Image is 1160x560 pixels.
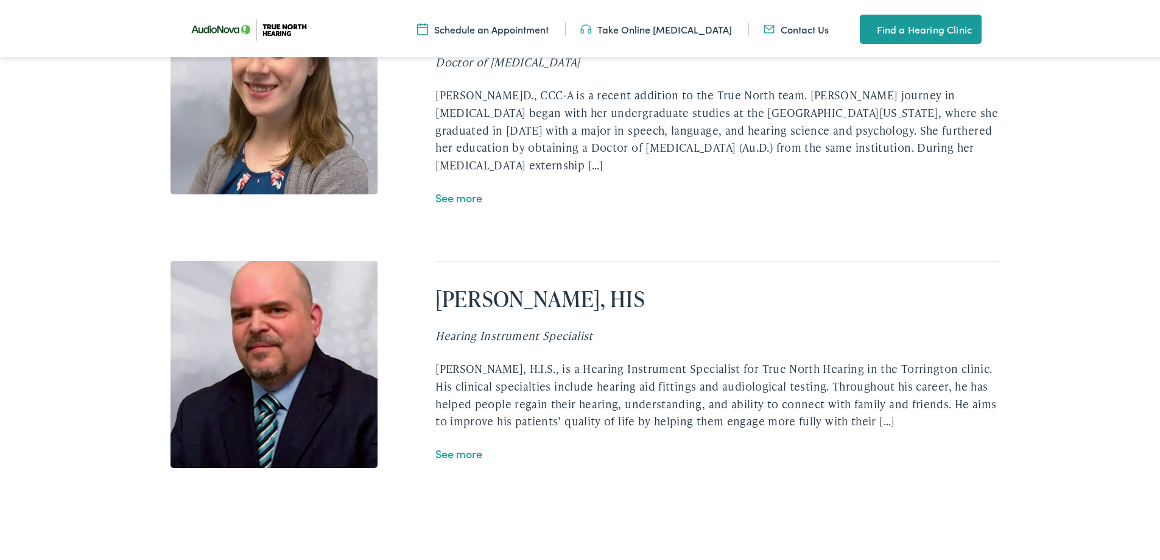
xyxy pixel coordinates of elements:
[417,20,428,34] img: Icon symbolizing a calendar in color code ffb348
[580,20,591,34] img: Headphones icon in color code ffb348
[764,20,829,34] a: Contact Us
[580,20,732,34] a: Take Online [MEDICAL_DATA]
[764,20,775,34] img: Mail icon in color code ffb348, used for communication purposes
[435,52,580,67] i: Doctor of [MEDICAL_DATA]
[417,20,549,34] a: Schedule an Appointment
[860,19,871,34] img: utility icon
[435,358,999,428] div: [PERSON_NAME], H.I.S., is a Hearing Instrument Specialist for True North Hearing in the Torringto...
[435,444,482,459] a: See more
[860,12,982,41] a: Find a Hearing Clinic
[435,84,999,172] div: [PERSON_NAME]D., CCC-A is a recent addition to the True North team. [PERSON_NAME] journey in [MED...
[435,283,999,310] h2: [PERSON_NAME], HIS
[435,188,482,203] a: See more
[435,325,592,341] i: Hearing Instrument Specialist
